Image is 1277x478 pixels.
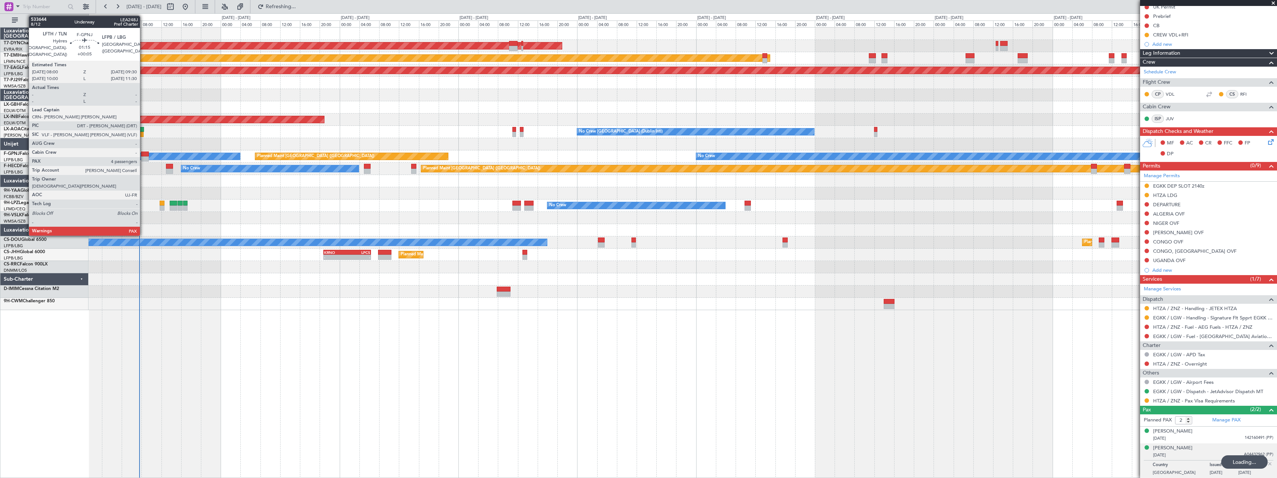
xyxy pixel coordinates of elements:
[1153,470,1210,477] p: [GEOGRAPHIC_DATA]
[795,20,815,27] div: 20:00
[324,250,347,255] div: KRNO
[1250,275,1261,283] span: (1/7)
[1250,162,1261,169] span: (0/9)
[1153,305,1237,312] a: HTZA / ZNZ - Handling - JETEX HTZA
[1240,91,1257,98] a: RFI
[816,15,845,21] div: [DATE] - [DATE]
[1267,461,1273,467] img: close
[222,15,250,21] div: [DATE] - [DATE]
[1153,13,1171,19] div: Prebrief
[1153,192,1177,198] div: HTZA LDG
[379,20,399,27] div: 08:00
[4,83,26,89] a: WMSA/SZB
[1153,351,1205,358] a: EGKK / LGW - APD Tax
[1143,406,1151,414] span: Pax
[1238,470,1267,477] p: [DATE]
[4,78,41,82] a: T7-PJ29Falcon 7X
[4,102,20,107] span: LX-GBH
[240,20,260,27] div: 04:00
[4,287,59,291] a: D-IMIMCessna Citation M2
[324,255,347,259] div: -
[1210,462,1238,470] p: Issued
[775,20,795,27] div: 16:00
[518,20,538,27] div: 12:00
[1153,22,1159,29] div: CB
[1153,239,1183,245] div: CONGO OVF
[1112,20,1132,27] div: 12:00
[1153,379,1214,385] a: EGKK / LGW - Airport Fees
[1144,172,1180,180] a: Manage Permits
[141,20,161,27] div: 08:00
[1245,435,1273,441] span: 142160491 (PP)
[23,1,65,12] input: Trip Number
[423,163,540,174] div: Planned Maint [GEOGRAPHIC_DATA] ([GEOGRAPHIC_DATA])
[183,163,200,174] div: No Crew
[4,219,26,224] a: WMSA/SZB
[1153,428,1193,435] div: [PERSON_NAME]
[1153,452,1166,458] span: [DATE]
[4,152,48,156] a: F-GPNJFalcon 900EX
[260,20,280,27] div: 08:00
[4,47,22,52] a: EVRA/RIX
[1152,90,1164,98] div: CP
[1143,103,1171,111] span: Cabin Crew
[1153,4,1175,10] div: UK Permit
[1152,41,1273,47] div: Add new
[4,53,18,58] span: T7-EMI
[4,71,23,77] a: LFPB/LBG
[8,15,81,26] button: All Aircraft
[4,66,42,70] a: T7-EAGLFalcon 8X
[1132,20,1152,27] div: 16:00
[676,20,696,27] div: 20:00
[4,188,20,193] span: 9H-YAA
[161,20,181,27] div: 12:00
[498,20,518,27] div: 08:00
[557,20,577,27] div: 20:00
[4,255,23,261] a: LFPB/LBG
[4,164,41,168] a: F-HECDFalcon 7X
[1205,140,1212,147] span: CR
[1153,220,1179,226] div: NIGER OVF
[1084,237,1201,248] div: Planned Maint [GEOGRAPHIC_DATA] ([GEOGRAPHIC_DATA])
[4,120,26,126] a: EDLW/DTM
[4,250,45,254] a: CS-JHHGlobal 6000
[401,249,518,260] div: Planned Maint [GEOGRAPHIC_DATA] ([GEOGRAPHIC_DATA])
[4,115,63,119] a: LX-INBFalcon 900EX EASy II
[716,20,736,27] div: 04:00
[1143,341,1161,350] span: Charter
[1153,183,1204,189] div: EGKK DEP SLOT 2140z
[637,20,656,27] div: 12:00
[4,164,20,168] span: F-HECD
[993,20,1013,27] div: 12:00
[1152,115,1164,123] div: ISP
[341,15,369,21] div: [DATE] - [DATE]
[4,169,23,175] a: LFPB/LBG
[1153,324,1252,330] a: HTZA / ZNZ - Fuel - AEG Fuels - HTZA / ZNZ
[4,78,20,82] span: T7-PJ29
[1186,140,1193,147] span: AC
[914,20,934,27] div: 20:00
[4,194,23,200] a: FCBB/BZV
[257,151,374,162] div: Planned Maint [GEOGRAPHIC_DATA] ([GEOGRAPHIC_DATA])
[460,15,488,21] div: [DATE] - [DATE]
[254,1,299,13] button: Refreshing...
[4,262,20,267] span: CS-RRC
[4,213,22,217] span: 9H-VSLK
[4,238,47,242] a: CS-DOUGlobal 6500
[4,201,42,205] a: 9H-LPZLegacy 500
[1033,20,1052,27] div: 20:00
[697,15,726,21] div: [DATE] - [DATE]
[221,20,240,27] div: 00:00
[127,3,161,10] span: [DATE] - [DATE]
[300,20,320,27] div: 16:00
[19,18,79,23] span: All Aircraft
[1153,436,1166,441] span: [DATE]
[122,20,141,27] div: 04:00
[419,20,439,27] div: 16:00
[579,126,663,137] div: No Crew [GEOGRAPHIC_DATA] (Dublin Intl)
[1244,452,1273,458] span: A04432962 (PP)
[755,20,775,27] div: 12:00
[399,20,419,27] div: 12:00
[1143,127,1213,136] span: Dispatch Checks and Weather
[4,268,27,273] a: DNMM/LOS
